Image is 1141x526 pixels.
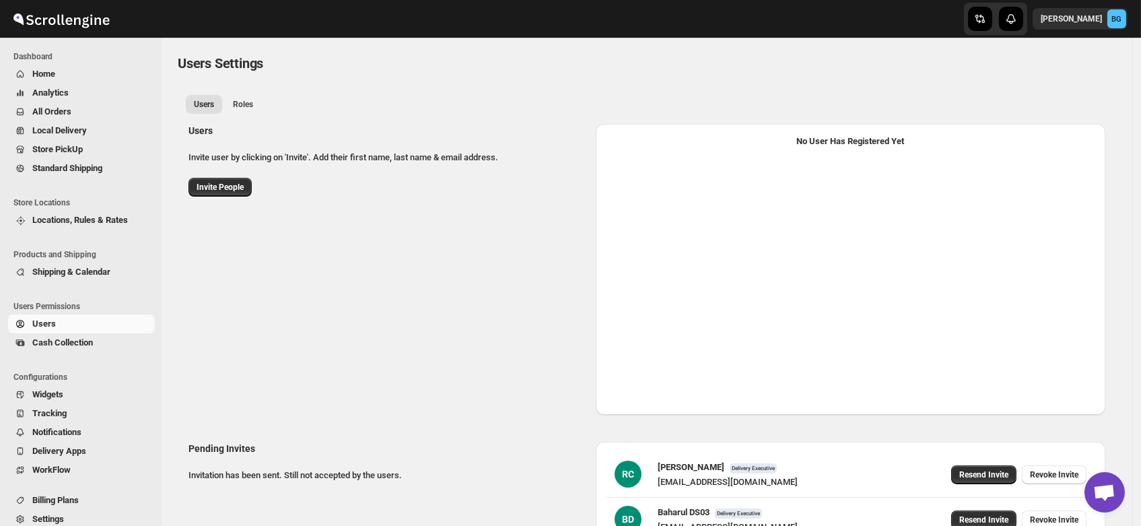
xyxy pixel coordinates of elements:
div: No User Has Registered Yet [607,135,1095,148]
button: Resend Invite [951,465,1016,484]
span: Invite People [197,182,244,193]
span: Store Locations [13,197,155,208]
span: All Orders [32,106,71,117]
button: Billing Plans [8,491,155,510]
button: Widgets [8,385,155,404]
h2: Users [188,124,585,137]
span: Widgets [32,389,63,399]
span: Notifications [32,427,81,437]
text: BG [1112,15,1122,24]
span: Store PickUp [32,144,83,154]
p: Invitation has been sent. Still not accepted by the users. [188,469,585,482]
span: Home [32,69,55,79]
button: Invite People [188,178,252,197]
span: Billing Plans [32,495,79,505]
span: Resend Invite [959,469,1008,480]
button: Notifications [8,423,155,442]
span: Analytics [32,88,69,98]
span: Revoke Invite [1030,515,1078,525]
span: Users Permissions [13,301,155,312]
button: Analytics [8,84,155,102]
span: Users [194,99,214,110]
button: Cash Collection [8,333,155,352]
span: Revoke Invite [1030,469,1078,480]
button: WorkFlow [8,461,155,480]
span: Roles [233,99,253,110]
button: All Orders [8,102,155,121]
span: Delivery Apps [32,446,86,456]
button: Shipping & Calendar [8,263,155,282]
span: Settings [32,514,64,524]
span: [PERSON_NAME] [658,462,724,472]
button: Delivery Apps [8,442,155,461]
span: Dashboard [13,51,155,62]
span: Products and Shipping [13,249,155,260]
span: Local Delivery [32,125,87,135]
img: ScrollEngine [11,2,112,36]
div: [EMAIL_ADDRESS][DOMAIN_NAME] [658,475,798,489]
h2: Pending Invites [188,442,585,455]
span: Shipping & Calendar [32,267,110,277]
span: Cash Collection [32,337,93,348]
span: Resend Invite [959,515,1008,525]
span: Delivery Executive [730,463,777,473]
span: Locations, Rules & Rates [32,215,128,225]
div: Open chat [1084,472,1125,513]
button: Tracking [8,404,155,423]
button: Home [8,65,155,84]
span: Delivery Executive [715,508,762,519]
p: [PERSON_NAME] [1041,13,1102,24]
span: Users [32,319,56,329]
button: User menu [1033,8,1128,30]
button: Users [8,315,155,333]
span: Tracking [32,408,67,418]
p: Invite user by clicking on 'Invite'. Add their first name, last name & email address. [188,151,585,164]
div: RC [615,461,642,488]
span: Brajesh Giri [1107,9,1126,28]
button: Locations, Rules & Rates [8,211,155,230]
span: Baharul DS03 [658,507,710,517]
span: Configurations [13,372,155,383]
span: Users Settings [178,55,263,71]
button: Revoke Invite [1022,465,1086,484]
button: All customers [186,95,222,114]
span: WorkFlow [32,465,71,475]
span: Standard Shipping [32,163,102,173]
